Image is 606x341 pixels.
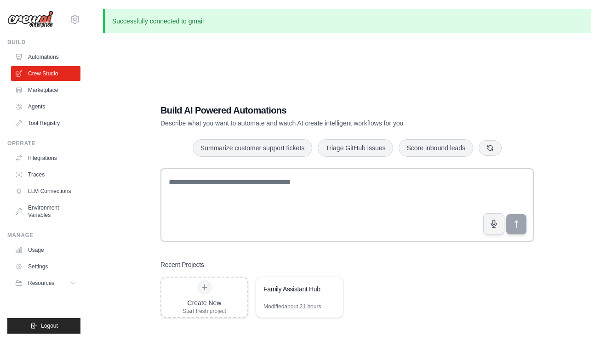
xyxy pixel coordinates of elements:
a: Environment Variables [11,200,80,222]
a: Agents [11,99,80,114]
button: Summarize customer support tickets [193,139,312,157]
a: Integrations [11,151,80,165]
a: Tool Registry [11,116,80,131]
img: Logo [7,11,53,28]
h3: Recent Projects [160,260,204,269]
div: Manage [7,232,80,239]
button: Logout [7,318,80,334]
h1: Build AI Powered Automations [160,104,469,117]
button: Resources [11,276,80,290]
a: Crew Studio [11,66,80,81]
p: Describe what you want to automate and watch AI create intelligent workflows for you [160,119,469,128]
div: Family Assistant Hub [263,284,326,294]
div: Operate [7,140,80,147]
div: Build [7,39,80,46]
a: Settings [11,259,80,274]
button: Get new suggestions [479,140,502,156]
button: Score inbound leads [399,139,473,157]
button: Click to speak your automation idea [483,213,504,234]
div: Create New [183,298,226,307]
span: Logout [41,322,58,330]
div: Modified about 21 hours [263,303,321,310]
span: Resources [28,279,54,287]
a: Usage [11,243,80,257]
a: Automations [11,50,80,64]
a: Traces [11,167,80,182]
a: Marketplace [11,83,80,97]
button: Triage GitHub issues [318,139,393,157]
a: LLM Connections [11,184,80,199]
p: Successfully connected to gmail [103,9,591,33]
div: Start fresh project [183,307,226,315]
